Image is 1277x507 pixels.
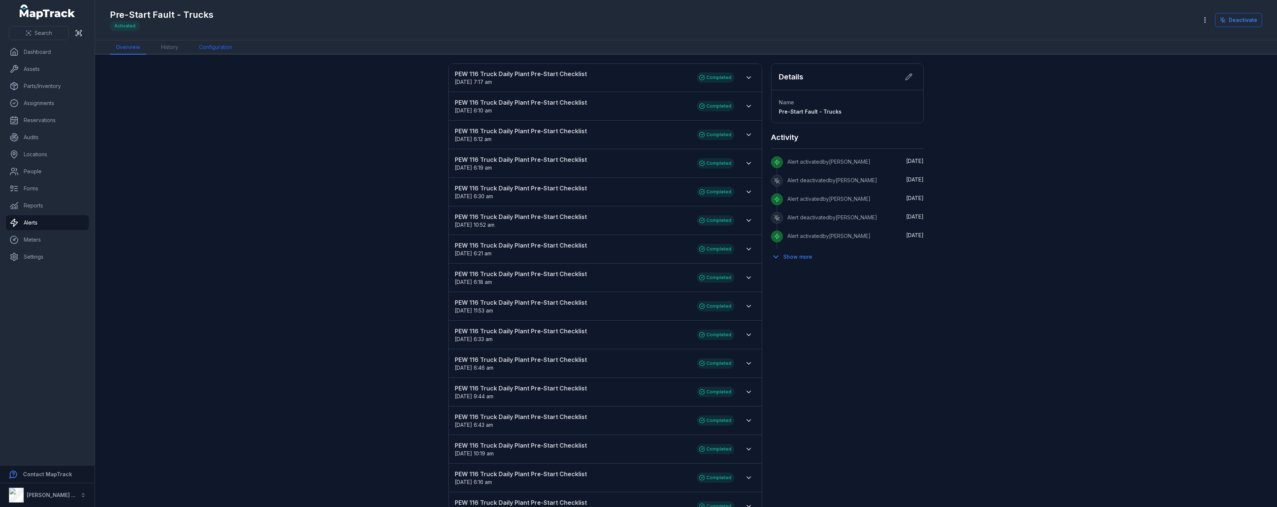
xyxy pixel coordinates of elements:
[787,177,877,183] span: Alert deactivated by [PERSON_NAME]
[455,279,492,285] time: 9/24/2025, 6:18:37 AM
[455,393,493,399] time: 9/18/2025, 9:44:30 AM
[697,130,734,140] div: Completed
[6,113,89,128] a: Reservations
[6,96,89,111] a: Assignments
[906,213,924,220] span: [DATE]
[110,9,213,21] h1: Pre-Start Fault - Trucks
[906,176,924,183] time: 9/9/2025, 3:31:00 PM
[455,79,492,85] time: 10/2/2025, 7:17:45 AM
[697,272,734,283] div: Completed
[23,471,72,477] strong: Contact MapTrack
[193,40,238,55] a: Configuration
[6,79,89,94] a: Parts/Inventory
[455,298,689,307] strong: PEW 116 Truck Daily Plant Pre-Start Checklist
[6,164,89,179] a: People
[455,69,689,78] strong: PEW 116 Truck Daily Plant Pre-Start Checklist
[6,198,89,213] a: Reports
[455,412,689,421] strong: PEW 116 Truck Daily Plant Pre-Start Checklist
[6,147,89,162] a: Locations
[697,101,734,111] div: Completed
[455,193,493,199] time: 9/26/2025, 6:30:33 AM
[455,107,492,114] span: [DATE] 6:10 am
[906,195,924,201] time: 5/27/2025, 11:26:52 AM
[9,26,69,40] button: Search
[906,158,924,164] span: [DATE]
[455,127,689,135] strong: PEW 116 Truck Daily Plant Pre-Start Checklist
[455,393,493,399] span: [DATE] 9:44 am
[455,269,689,286] a: PEW 116 Truck Daily Plant Pre-Start Checklist[DATE] 6:18 am
[455,441,689,457] a: PEW 116 Truck Daily Plant Pre-Start Checklist[DATE] 10:19 am
[455,164,492,171] time: 9/29/2025, 6:19:55 AM
[697,444,734,454] div: Completed
[455,250,491,256] time: 9/25/2025, 6:21:32 AM
[787,158,871,165] span: Alert activated by [PERSON_NAME]
[697,72,734,83] div: Completed
[455,98,689,107] strong: PEW 116 Truck Daily Plant Pre-Start Checklist
[455,250,491,256] span: [DATE] 6:21 am
[6,45,89,59] a: Dashboard
[455,241,689,250] strong: PEW 116 Truck Daily Plant Pre-Start Checklist
[906,232,924,238] time: 5/23/2025, 2:19:16 PM
[697,187,734,197] div: Completed
[455,441,689,450] strong: PEW 116 Truck Daily Plant Pre-Start Checklist
[455,184,689,200] a: PEW 116 Truck Daily Plant Pre-Start Checklist[DATE] 6:30 am
[455,307,493,314] time: 9/23/2025, 11:53:45 AM
[455,479,492,485] time: 9/17/2025, 6:16:46 AM
[455,327,689,336] strong: PEW 116 Truck Daily Plant Pre-Start Checklist
[455,212,689,221] strong: PEW 116 Truck Daily Plant Pre-Start Checklist
[787,233,871,239] span: Alert activated by [PERSON_NAME]
[697,158,734,169] div: Completed
[455,127,689,143] a: PEW 116 Truck Daily Plant Pre-Start Checklist[DATE] 6:12 am
[906,195,924,201] span: [DATE]
[455,69,689,86] a: PEW 116 Truck Daily Plant Pre-Start Checklist[DATE] 7:17 am
[455,269,689,278] strong: PEW 116 Truck Daily Plant Pre-Start Checklist
[455,184,689,193] strong: PEW 116 Truck Daily Plant Pre-Start Checklist
[697,244,734,254] div: Completed
[110,40,146,55] a: Overview
[779,108,842,115] span: Pre-Start Fault - Trucks
[697,215,734,226] div: Completed
[455,136,491,142] span: [DATE] 6:12 am
[697,472,734,483] div: Completed
[455,327,689,343] a: PEW 116 Truck Daily Plant Pre-Start Checklist[DATE] 6:33 am
[455,164,492,171] span: [DATE] 6:19 am
[455,479,492,485] span: [DATE] 6:16 am
[455,336,493,342] span: [DATE] 6:33 am
[6,181,89,196] a: Forms
[779,99,794,105] span: Name
[455,336,493,342] time: 9/23/2025, 6:33:34 AM
[455,355,689,364] strong: PEW 116 Truck Daily Plant Pre-Start Checklist
[455,470,689,478] strong: PEW 116 Truck Daily Plant Pre-Start Checklist
[697,415,734,426] div: Completed
[697,301,734,311] div: Completed
[455,470,689,486] a: PEW 116 Truck Daily Plant Pre-Start Checklist[DATE] 6:16 am
[455,79,492,85] span: [DATE] 7:17 am
[455,212,689,229] a: PEW 116 Truck Daily Plant Pre-Start Checklist[DATE] 10:52 am
[779,72,803,82] h2: Details
[455,155,689,171] a: PEW 116 Truck Daily Plant Pre-Start Checklist[DATE] 6:19 am
[455,422,493,428] time: 9/18/2025, 6:43:23 AM
[697,387,734,397] div: Completed
[455,193,493,199] span: [DATE] 6:30 am
[6,249,89,264] a: Settings
[6,62,89,76] a: Assets
[455,422,493,428] span: [DATE] 6:43 am
[455,107,492,114] time: 10/1/2025, 6:10:39 AM
[771,249,817,265] button: Show more
[906,213,924,220] time: 5/27/2025, 11:26:05 AM
[455,450,494,457] span: [DATE] 10:19 am
[6,130,89,145] a: Audits
[455,98,689,114] a: PEW 116 Truck Daily Plant Pre-Start Checklist[DATE] 6:10 am
[455,412,689,429] a: PEW 116 Truck Daily Plant Pre-Start Checklist[DATE] 6:43 am
[906,158,924,164] time: 9/9/2025, 3:32:16 PM
[27,492,88,498] strong: [PERSON_NAME] Group
[110,21,140,31] div: Activated
[455,384,689,400] a: PEW 116 Truck Daily Plant Pre-Start Checklist[DATE] 9:44 am
[455,136,491,142] time: 9/30/2025, 6:12:44 AM
[455,298,689,314] a: PEW 116 Truck Daily Plant Pre-Start Checklist[DATE] 11:53 am
[20,4,75,19] a: MapTrack
[455,241,689,257] a: PEW 116 Truck Daily Plant Pre-Start Checklist[DATE] 6:21 am
[455,364,493,371] span: [DATE] 6:46 am
[455,307,493,314] span: [DATE] 11:53 am
[6,232,89,247] a: Meters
